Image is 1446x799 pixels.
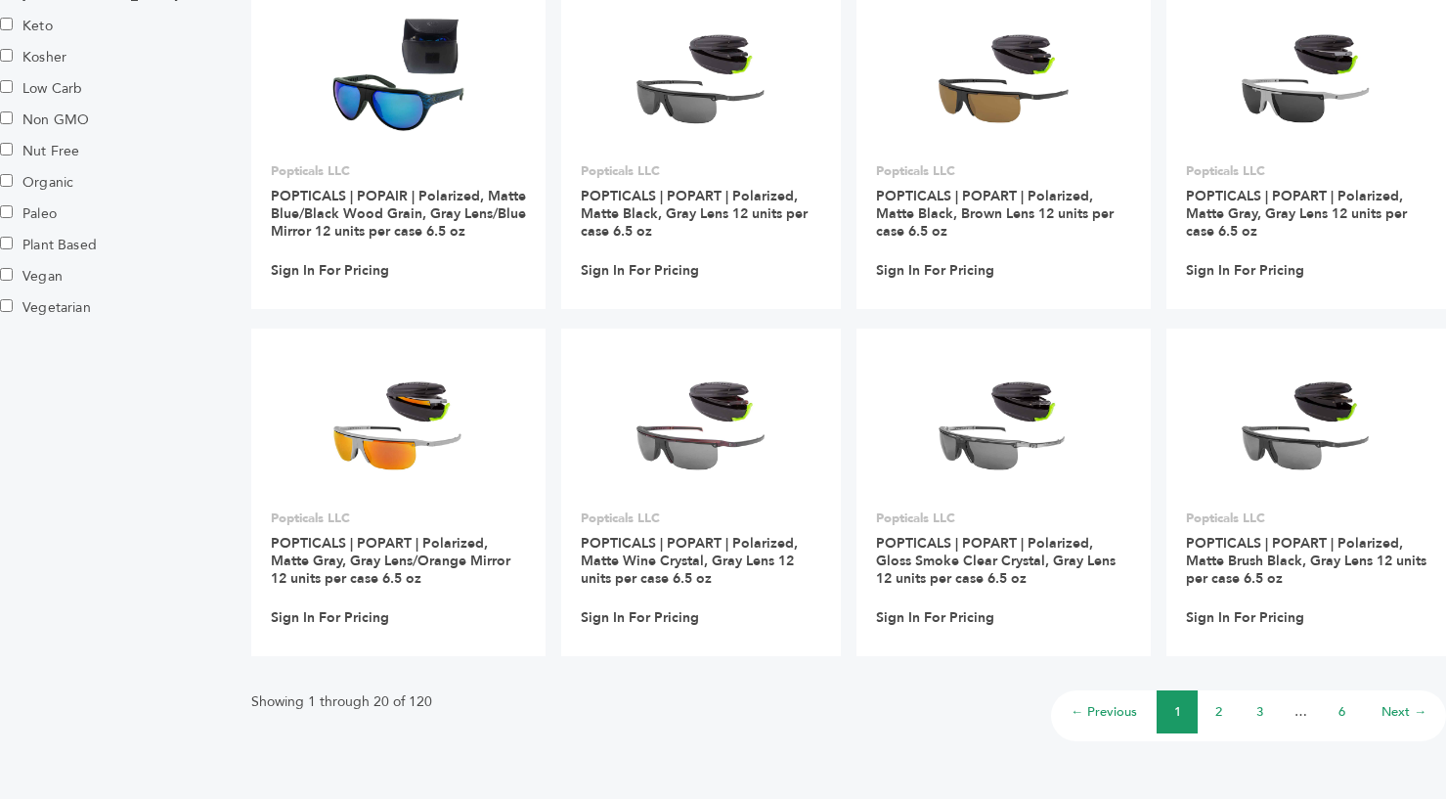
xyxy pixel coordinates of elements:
[328,356,469,498] img: POPTICALS | POPART | Polarized, Matte Gray, Gray Lens/Orange Mirror 12 units per case 6.5 oz
[1186,534,1426,588] a: POPTICALS | POPART | Polarized, Matte Brush Black, Gray Lens 12 units per case 6.5 oz
[1071,703,1137,721] a: ← Previous
[631,356,772,498] img: POPTICALS | POPART | Polarized, Matte Wine Crystal, Gray Lens 12 units per case 6.5 oz
[1186,162,1426,180] p: Popticals LLC
[876,534,1116,588] a: POPTICALS | POPART | Polarized, Gloss Smoke Clear Crystal, Gray Lens 12 units per case 6.5 oz
[271,262,389,280] a: Sign In For Pricing
[581,609,699,627] a: Sign In For Pricing
[631,9,772,151] img: POPTICALS | POPART | Polarized, Matte Black, Gray Lens 12 units per case 6.5 oz
[251,690,432,714] p: Showing 1 through 20 of 120
[581,162,821,180] p: Popticals LLC
[876,162,1131,180] p: Popticals LLC
[271,609,389,627] a: Sign In For Pricing
[1186,187,1407,241] a: POPTICALS | POPART | Polarized, Matte Gray, Gray Lens 12 units per case 6.5 oz
[1186,609,1304,627] a: Sign In For Pricing
[581,510,821,527] p: Popticals LLC
[876,510,1131,527] p: Popticals LLC
[328,9,469,151] img: POPTICALS | POPAIR | Polarized, Matte Blue/Black Wood Grain, Gray Lens/Blue Mirror 12 units per c...
[876,187,1114,241] a: POPTICALS | POPART | Polarized, Matte Black, Brown Lens 12 units per case 6.5 oz
[271,510,526,527] p: Popticals LLC
[581,187,808,241] a: POPTICALS | POPART | Polarized, Matte Black, Gray Lens 12 units per case 6.5 oz
[1280,690,1321,733] li: …
[271,534,510,588] a: POPTICALS | POPART | Polarized, Matte Gray, Gray Lens/Orange Mirror 12 units per case 6.5 oz
[271,187,526,241] a: POPTICALS | POPAIR | Polarized, Matte Blue/Black Wood Grain, Gray Lens/Blue Mirror 12 units per c...
[1215,703,1222,721] a: 2
[1236,9,1378,151] img: POPTICALS | POPART | Polarized, Matte Gray, Gray Lens 12 units per case 6.5 oz
[1186,262,1304,280] a: Sign In For Pricing
[271,162,526,180] p: Popticals LLC
[1236,356,1378,498] img: POPTICALS | POPART | Polarized, Matte Brush Black, Gray Lens 12 units per case 6.5 oz
[1186,510,1426,527] p: Popticals LLC
[876,262,994,280] a: Sign In For Pricing
[933,9,1074,151] img: POPTICALS | POPART | Polarized, Matte Black, Brown Lens 12 units per case 6.5 oz
[876,609,994,627] a: Sign In For Pricing
[1381,703,1426,721] a: Next →
[581,534,798,588] a: POPTICALS | POPART | Polarized, Matte Wine Crystal, Gray Lens 12 units per case 6.5 oz
[581,262,699,280] a: Sign In For Pricing
[933,356,1074,498] img: POPTICALS | POPART | Polarized, Gloss Smoke Clear Crystal, Gray Lens 12 units per case 6.5 oz
[1338,703,1345,721] a: 6
[1174,703,1181,721] a: 1
[1256,703,1263,721] a: 3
